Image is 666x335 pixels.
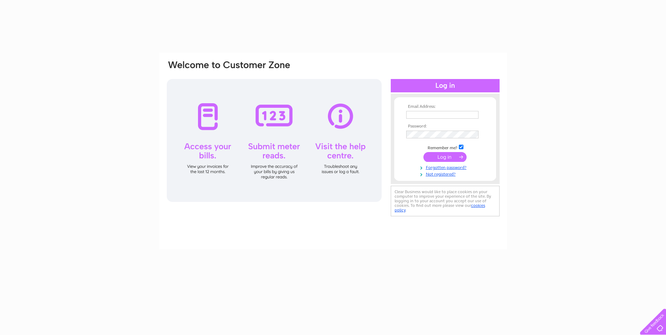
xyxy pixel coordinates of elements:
[406,164,486,170] a: Forgotten password?
[404,144,486,151] td: Remember me?
[406,170,486,177] a: Not registered?
[404,104,486,109] th: Email Address:
[404,124,486,129] th: Password:
[391,186,500,216] div: Clear Business would like to place cookies on your computer to improve your experience of the sit...
[395,203,485,212] a: cookies policy
[423,152,467,162] input: Submit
